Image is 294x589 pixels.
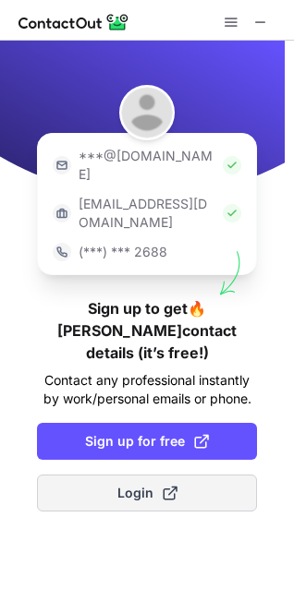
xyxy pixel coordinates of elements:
[37,423,257,460] button: Sign up for free
[37,297,257,364] h1: Sign up to get 🔥[PERSON_NAME] contact details (it’s free!)
[85,432,209,451] span: Sign up for free
[117,484,178,502] span: Login
[119,85,175,140] img: 🔥Lee Newton Rhodes 🔥
[53,204,71,222] img: https://contactout.com/extension/app/static/media/login-work-icon.638a5007170bc45168077fde17b29a1...
[79,147,215,184] p: ***@[DOMAIN_NAME]
[37,475,257,511] button: Login
[223,204,241,222] img: Check Icon
[53,156,71,174] img: https://contactout.com/extension/app/static/media/login-email-icon.f64bce713bb5cd1896fef81aa7b14a...
[79,195,215,232] p: [EMAIL_ADDRESS][DOMAIN_NAME]
[37,371,257,408] p: Contact any professional instantly by work/personal emails or phone.
[53,243,71,261] img: https://contactout.com/extension/app/static/media/login-phone-icon.bacfcb865e29de816d437549d7f4cb...
[18,11,129,33] img: ContactOut v5.3.10
[223,156,241,174] img: Check Icon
